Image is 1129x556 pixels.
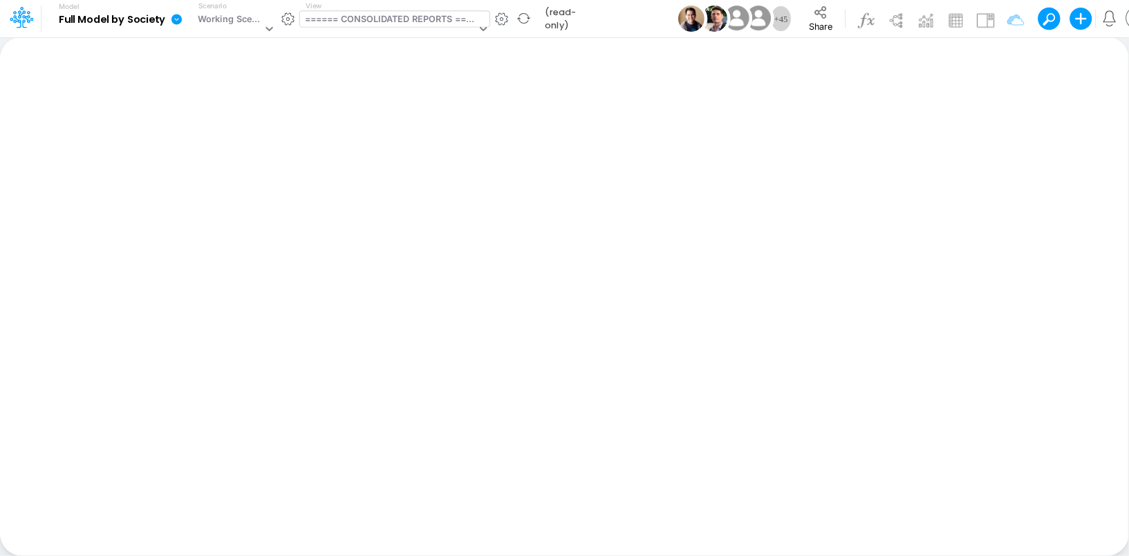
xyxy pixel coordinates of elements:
label: View [306,1,321,11]
div: Working Scenario [198,12,262,28]
b: (read-only) [545,6,577,32]
span: + 45 [774,15,788,24]
img: User Image Icon [679,6,705,32]
label: Model [59,3,80,11]
img: User Image Icon [743,3,774,34]
span: Share [809,21,832,31]
button: Share [797,1,844,36]
div: ====== CONSOLIDATED REPORTS ====== [305,12,476,28]
img: User Image Icon [702,6,728,32]
b: Full Model by Society [59,14,166,26]
label: Scenario [198,1,227,11]
a: Notifications [1101,10,1117,26]
img: User Image Icon [722,3,753,34]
